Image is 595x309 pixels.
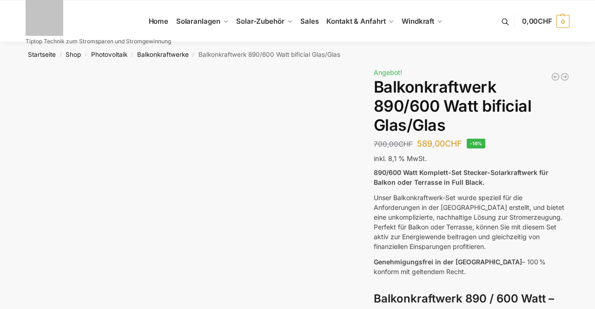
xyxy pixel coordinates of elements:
[26,39,171,44] p: Tiptop Technik zum Stromsparen und Stromgewinnung
[551,72,560,81] a: 890/600 Watt Solarkraftwerk + 2,7 KW Batteriespeicher Genehmigungsfrei
[9,42,586,67] nav: Breadcrumb
[398,0,447,42] a: Windkraft
[297,0,323,42] a: Sales
[374,140,413,148] bdi: 700,00
[374,78,569,134] h1: Balkonkraftwerk 890/600 Watt bificial Glas/Glas
[402,17,434,26] span: Windkraft
[374,68,402,76] span: Angebot!
[176,17,220,26] span: Solaranlagen
[172,0,232,42] a: Solaranlagen
[417,139,462,148] bdi: 589,00
[91,51,127,58] a: Photovoltaik
[374,154,427,162] span: inkl. 8,1 % MwSt.
[326,17,385,26] span: Kontakt & Anfahrt
[398,140,413,148] span: CHF
[556,15,569,28] span: 0
[522,7,569,35] a: 0,00CHF 0
[374,258,546,275] span: – 100 % konform mit geltendem Recht.
[232,0,297,42] a: Solar-Zubehör
[81,51,91,59] span: /
[66,51,81,58] a: Shop
[189,51,198,59] span: /
[236,17,284,26] span: Solar-Zubehör
[374,258,522,266] span: Genehmigungsfrei in der [GEOGRAPHIC_DATA]
[28,51,56,58] a: Startseite
[560,72,569,81] a: Steckerkraftwerk 890/600 Watt, mit Ständer für Terrasse inkl. Lieferung
[300,17,319,26] span: Sales
[127,51,137,59] span: /
[323,0,398,42] a: Kontakt & Anfahrt
[374,193,569,251] p: Unser Balkonkraftwerk-Set wurde speziell für die Anforderungen in der [GEOGRAPHIC_DATA] erstellt,...
[137,51,189,58] a: Balkonkraftwerke
[538,17,552,26] span: CHF
[522,17,552,26] span: 0,00
[445,139,462,148] span: CHF
[467,139,486,148] span: -16%
[374,168,549,186] strong: 890/600 Watt Komplett-Set Stecker-Solarkraftwerk für Balkon oder Terrasse in Full Black.
[56,51,66,59] span: /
